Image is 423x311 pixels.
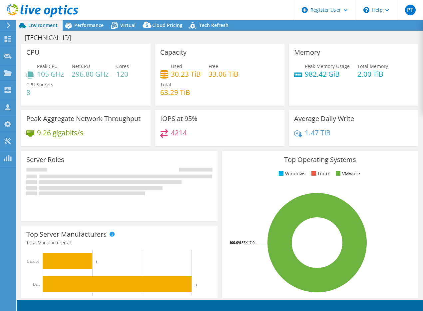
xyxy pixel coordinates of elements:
li: Linux [310,170,330,177]
h3: Memory [294,49,320,56]
span: Used [171,63,182,69]
h4: Total Manufacturers: [26,239,212,246]
tspan: ESXi 7.0 [241,240,254,245]
h3: Average Daily Write [294,115,354,122]
text: 3 [195,283,197,287]
text: 1 [96,260,98,264]
tspan: 100.0% [229,240,241,245]
text: Lenovo [27,259,39,264]
h1: [TECHNICAL_ID] [22,34,81,41]
span: Virtual [120,22,136,28]
span: Peak Memory Usage [305,63,350,69]
h3: Top Operating Systems [227,156,413,163]
span: Cloud Pricing [152,22,183,28]
span: Peak CPU [37,63,58,69]
span: Environment [28,22,58,28]
h3: Capacity [160,49,187,56]
h3: Server Roles [26,156,64,163]
h3: CPU [26,49,40,56]
h4: 1.47 TiB [305,129,331,136]
h4: 120 [116,70,129,78]
h4: 105 GHz [37,70,64,78]
h4: 4214 [171,129,187,136]
h4: 30.23 TiB [171,70,201,78]
span: Performance [74,22,104,28]
svg: \n [363,7,369,13]
span: PT [405,5,416,15]
span: Free [209,63,218,69]
h3: Top Server Manufacturers [26,231,107,238]
h4: 63.29 TiB [160,89,190,96]
span: Tech Refresh [199,22,228,28]
h4: 33.06 TiB [209,70,238,78]
h4: 982.42 GiB [305,70,350,78]
span: Total Memory [357,63,388,69]
span: CPU Sockets [26,81,53,88]
li: Windows [277,170,305,177]
text: Dell [33,282,40,287]
h3: Peak Aggregate Network Throughput [26,115,141,122]
li: VMware [334,170,360,177]
h4: 9.26 gigabits/s [37,129,83,136]
h3: IOPS at 95% [160,115,198,122]
h4: 8 [26,89,53,96]
span: Net CPU [72,63,90,69]
h4: 296.80 GHz [72,70,109,78]
span: Total [160,81,171,88]
h4: 2.00 TiB [357,70,388,78]
span: 2 [69,239,72,246]
span: Cores [116,63,129,69]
